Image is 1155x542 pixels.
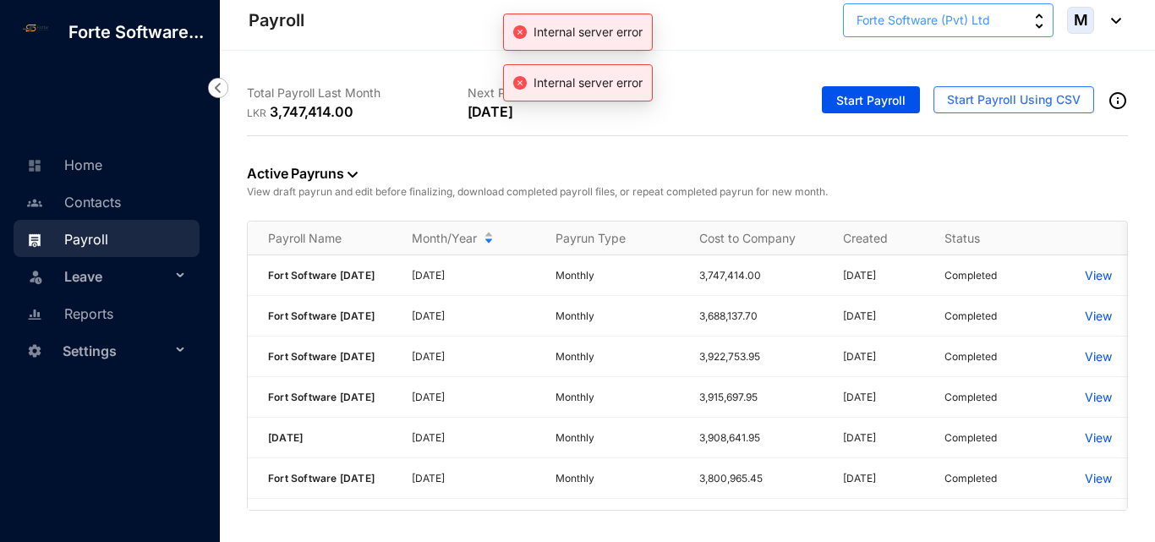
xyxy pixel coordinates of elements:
[556,430,679,446] p: Monthly
[412,230,477,247] span: Month/Year
[1035,14,1043,29] img: up-down-arrow.74152d26bf9780fbf563ca9c90304185.svg
[14,145,200,183] li: Home
[1103,18,1121,24] img: dropdown-black.8e83cc76930a90b1a4fdb6d089b7bf3a.svg
[1085,308,1112,325] a: View
[513,25,527,39] span: close-circle
[556,267,679,284] p: Monthly
[27,343,42,359] img: settings-unselected.1febfda315e6e19643a1.svg
[1108,90,1128,111] img: info-outined.c2a0bb1115a2853c7f4cb4062ec879bc.svg
[268,431,303,444] span: [DATE]
[27,268,44,285] img: leave-unselected.2934df6273408c3f84d9.svg
[412,430,535,446] p: [DATE]
[63,334,171,368] span: Settings
[247,165,358,182] a: Active Payruns
[55,20,217,44] p: Forte Software...
[270,101,353,122] p: 3,747,414.00
[944,308,997,325] p: Completed
[468,85,688,101] p: Next Payroll Date
[556,308,679,325] p: Monthly
[247,85,468,101] p: Total Payroll Last Month
[248,222,391,255] th: Payroll Name
[843,470,924,487] p: [DATE]
[468,101,513,122] p: [DATE]
[556,470,679,487] p: Monthly
[857,11,990,30] span: Forte Software (Pvt) Ltd
[1074,13,1088,28] span: M
[22,194,121,211] a: Contacts
[843,348,924,365] p: [DATE]
[247,183,1128,200] p: View draft payrun and edit before finalizing, download completed payroll files, or repeat complet...
[944,430,997,446] p: Completed
[14,183,200,220] li: Contacts
[836,92,906,109] span: Start Payroll
[699,470,823,487] p: 3,800,965.45
[27,195,42,211] img: people-unselected.118708e94b43a90eceab.svg
[679,222,823,255] th: Cost to Company
[249,8,304,32] p: Payroll
[348,172,358,178] img: dropdown-black.8e83cc76930a90b1a4fdb6d089b7bf3a.svg
[556,348,679,365] p: Monthly
[27,307,42,322] img: report-unselected.e6a6b4230fc7da01f883.svg
[1085,267,1112,284] a: View
[64,260,171,293] span: Leave
[843,389,924,406] p: [DATE]
[412,389,535,406] p: [DATE]
[27,158,42,173] img: home-unselected.a29eae3204392db15eaf.svg
[944,267,997,284] p: Completed
[534,25,643,39] span: Internal server error
[1085,430,1112,446] a: View
[699,348,823,365] p: 3,922,753.95
[947,91,1081,108] span: Start Payroll Using CSV
[823,222,924,255] th: Created
[22,231,108,248] a: Payroll
[412,267,535,284] p: [DATE]
[412,348,535,365] p: [DATE]
[14,294,200,331] li: Reports
[27,233,42,248] img: payroll.289672236c54bbec4828.svg
[247,105,270,122] p: LKR
[14,220,200,257] li: Payroll
[535,222,679,255] th: Payrun Type
[22,156,102,173] a: Home
[944,470,997,487] p: Completed
[17,21,55,35] img: log
[1085,389,1112,406] a: View
[822,86,920,113] button: Start Payroll
[843,430,924,446] p: [DATE]
[1085,348,1112,365] a: View
[843,267,924,284] p: [DATE]
[843,3,1054,37] button: Forte Software (Pvt) Ltd
[933,86,1094,113] button: Start Payroll Using CSV
[944,348,997,365] p: Completed
[268,309,375,322] span: Fort Software [DATE]
[843,308,924,325] p: [DATE]
[924,222,1065,255] th: Status
[699,267,823,284] p: 3,747,414.00
[22,305,113,322] a: Reports
[268,350,375,363] span: Fort Software [DATE]
[268,269,375,282] span: Fort Software [DATE]
[268,472,375,485] span: Fort Software [DATE]
[699,430,823,446] p: 3,908,641.95
[268,391,375,403] span: Fort Software [DATE]
[699,389,823,406] p: 3,915,697.95
[1085,470,1112,487] a: View
[556,389,679,406] p: Monthly
[412,470,535,487] p: [DATE]
[412,308,535,325] p: [DATE]
[699,308,823,325] p: 3,688,137.70
[944,389,997,406] p: Completed
[208,78,228,98] img: nav-icon-left.19a07721e4dec06a274f6d07517f07b7.svg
